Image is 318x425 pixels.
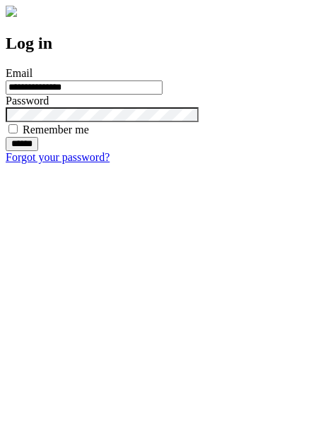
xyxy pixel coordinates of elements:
[6,67,33,79] label: Email
[6,151,110,163] a: Forgot your password?
[6,95,49,107] label: Password
[6,6,17,17] img: logo-4e3dc11c47720685a147b03b5a06dd966a58ff35d612b21f08c02c0306f2b779.png
[23,124,89,136] label: Remember me
[6,34,312,53] h2: Log in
